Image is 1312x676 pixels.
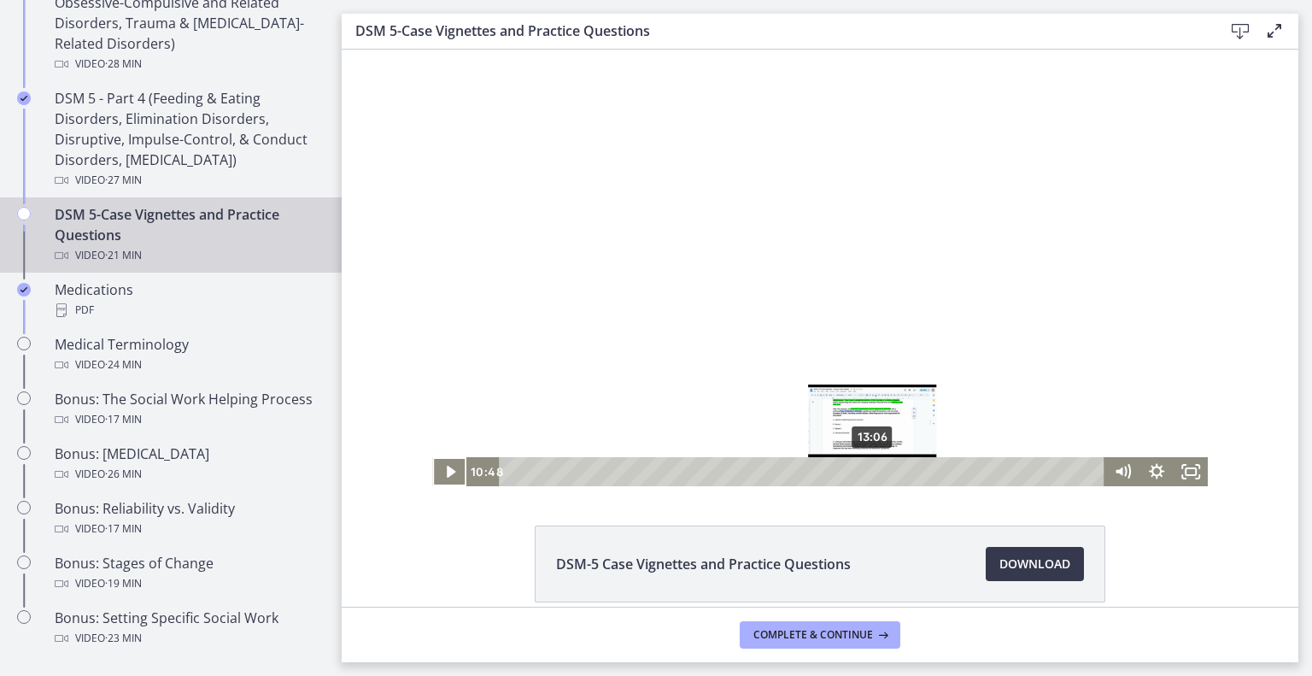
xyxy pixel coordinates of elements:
[105,573,142,594] span: · 19 min
[753,628,873,642] span: Complete & continue
[105,355,142,375] span: · 24 min
[17,91,31,105] i: Completed
[55,553,321,594] div: Bonus: Stages of Change
[55,409,321,430] div: Video
[105,54,142,74] span: · 28 min
[55,88,321,191] div: DSM 5 - Part 4 (Feeding & Eating Disorders, Elimination Disorders, Disruptive, Impulse-Control, &...
[55,464,321,485] div: Video
[105,628,142,649] span: · 23 min
[556,554,851,574] span: DSM-5 Case Vignettes and Practice Questions
[55,334,321,375] div: Medical Terminology
[55,628,321,649] div: Video
[740,621,900,649] button: Complete & continue
[832,408,866,437] button: Fullscreen
[798,408,832,437] button: Show settings menu
[55,245,321,266] div: Video
[55,170,321,191] div: Video
[105,464,142,485] span: · 26 min
[17,283,31,297] i: Completed
[105,519,142,539] span: · 17 min
[105,409,142,430] span: · 17 min
[55,389,321,430] div: Bonus: The Social Work Helping Process
[55,444,321,485] div: Bonus: [MEDICAL_DATA]
[999,554,1070,574] span: Download
[55,54,321,74] div: Video
[55,573,321,594] div: Video
[105,170,142,191] span: · 27 min
[55,300,321,320] div: PDF
[55,204,321,266] div: DSM 5-Case Vignettes and Practice Questions
[986,547,1084,581] a: Download
[55,519,321,539] div: Video
[55,279,321,320] div: Medications
[55,498,321,539] div: Bonus: Reliability vs. Validity
[764,408,798,437] button: Mute
[105,245,142,266] span: · 21 min
[55,608,321,649] div: Bonus: Setting Specific Social Work
[355,21,1196,41] h3: DSM 5-Case Vignettes and Practice Questions
[342,50,1298,486] iframe: To enrich screen reader interactions, please activate Accessibility in Grammarly extension settings
[55,355,321,375] div: Video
